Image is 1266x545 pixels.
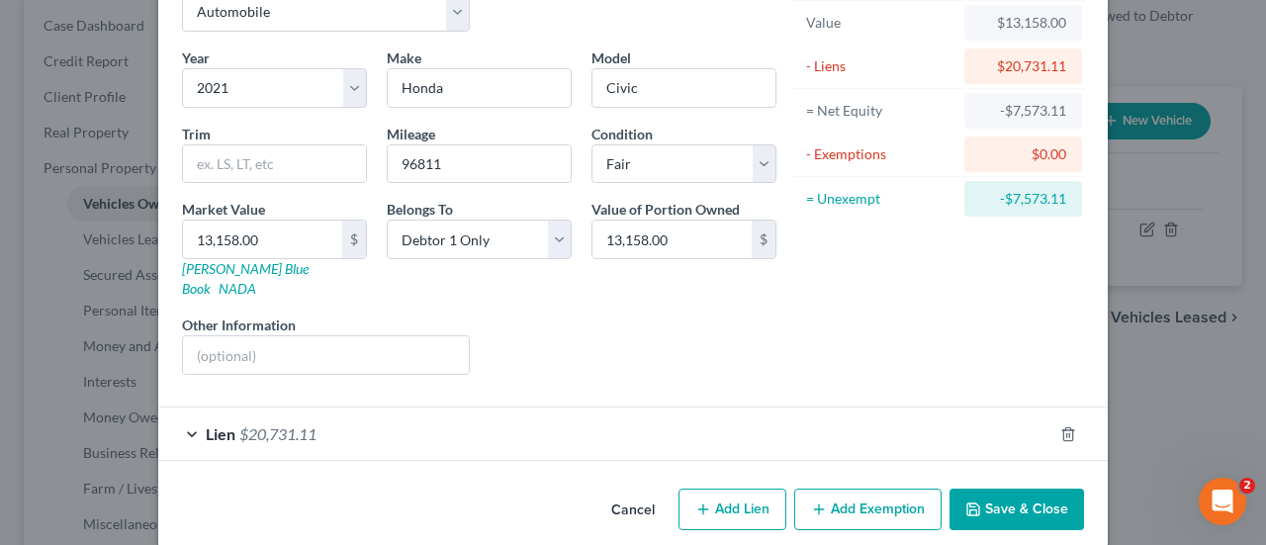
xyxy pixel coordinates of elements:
[387,49,421,66] span: Make
[806,56,955,76] div: - Liens
[980,56,1066,76] div: $20,731.11
[239,424,316,443] span: $20,731.11
[678,489,786,530] button: Add Lien
[1199,478,1246,525] iframe: Intercom live chat
[592,69,775,107] input: ex. Altima
[949,489,1084,530] button: Save & Close
[591,47,631,68] label: Model
[806,189,955,209] div: = Unexempt
[980,13,1066,33] div: $13,158.00
[806,144,955,164] div: - Exemptions
[591,124,653,144] label: Condition
[206,424,235,443] span: Lien
[980,189,1066,209] div: -$7,573.11
[182,315,296,335] label: Other Information
[388,145,571,183] input: --
[980,144,1066,164] div: $0.00
[183,145,366,183] input: ex. LS, LT, etc
[591,199,740,220] label: Value of Portion Owned
[182,47,210,68] label: Year
[182,124,211,144] label: Trim
[1239,478,1255,494] span: 2
[592,221,752,258] input: 0.00
[342,221,366,258] div: $
[183,221,342,258] input: 0.00
[794,489,942,530] button: Add Exemption
[182,260,309,297] a: [PERSON_NAME] Blue Book
[219,280,256,297] a: NADA
[183,336,469,374] input: (optional)
[806,13,955,33] div: Value
[182,199,265,220] label: Market Value
[806,101,955,121] div: = Net Equity
[388,69,571,107] input: ex. Nissan
[980,101,1066,121] div: -$7,573.11
[752,221,775,258] div: $
[595,491,671,530] button: Cancel
[387,124,435,144] label: Mileage
[387,201,453,218] span: Belongs To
